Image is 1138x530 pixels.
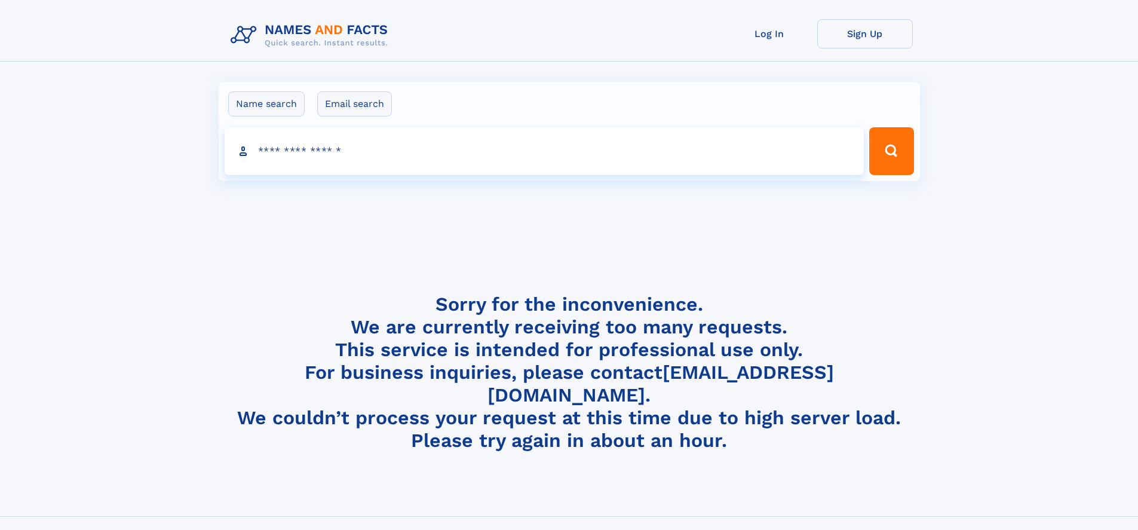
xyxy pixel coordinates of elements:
[722,19,817,48] a: Log In
[225,127,864,175] input: search input
[487,361,834,406] a: [EMAIL_ADDRESS][DOMAIN_NAME]
[226,293,913,452] h4: Sorry for the inconvenience. We are currently receiving too many requests. This service is intend...
[317,91,392,117] label: Email search
[226,19,398,51] img: Logo Names and Facts
[869,127,913,175] button: Search Button
[817,19,913,48] a: Sign Up
[228,91,305,117] label: Name search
